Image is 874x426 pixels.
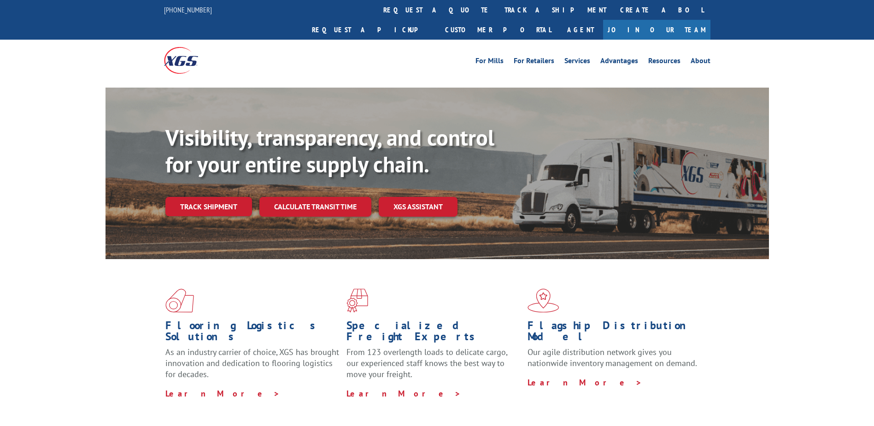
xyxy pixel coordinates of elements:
h1: Flooring Logistics Solutions [165,320,340,347]
b: Visibility, transparency, and control for your entire supply chain. [165,123,494,178]
span: As an industry carrier of choice, XGS has brought innovation and dedication to flooring logistics... [165,347,339,379]
img: xgs-icon-total-supply-chain-intelligence-red [165,289,194,313]
a: For Retailers [514,57,554,67]
img: xgs-icon-focused-on-flooring-red [346,289,368,313]
h1: Flagship Distribution Model [528,320,702,347]
img: xgs-icon-flagship-distribution-model-red [528,289,559,313]
a: Services [564,57,590,67]
a: For Mills [475,57,504,67]
a: Agent [558,20,603,40]
a: Track shipment [165,197,252,216]
a: Learn More > [165,388,280,399]
a: Request a pickup [305,20,438,40]
a: Resources [648,57,680,67]
p: From 123 overlength loads to delicate cargo, our experienced staff knows the best way to move you... [346,347,521,388]
a: Join Our Team [603,20,710,40]
a: XGS ASSISTANT [379,197,458,217]
h1: Specialized Freight Experts [346,320,521,347]
a: Learn More > [528,377,642,388]
a: [PHONE_NUMBER] [164,5,212,14]
a: Advantages [600,57,638,67]
span: Our agile distribution network gives you nationwide inventory management on demand. [528,347,697,368]
a: Learn More > [346,388,461,399]
a: Calculate transit time [259,197,371,217]
a: About [691,57,710,67]
a: Customer Portal [438,20,558,40]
